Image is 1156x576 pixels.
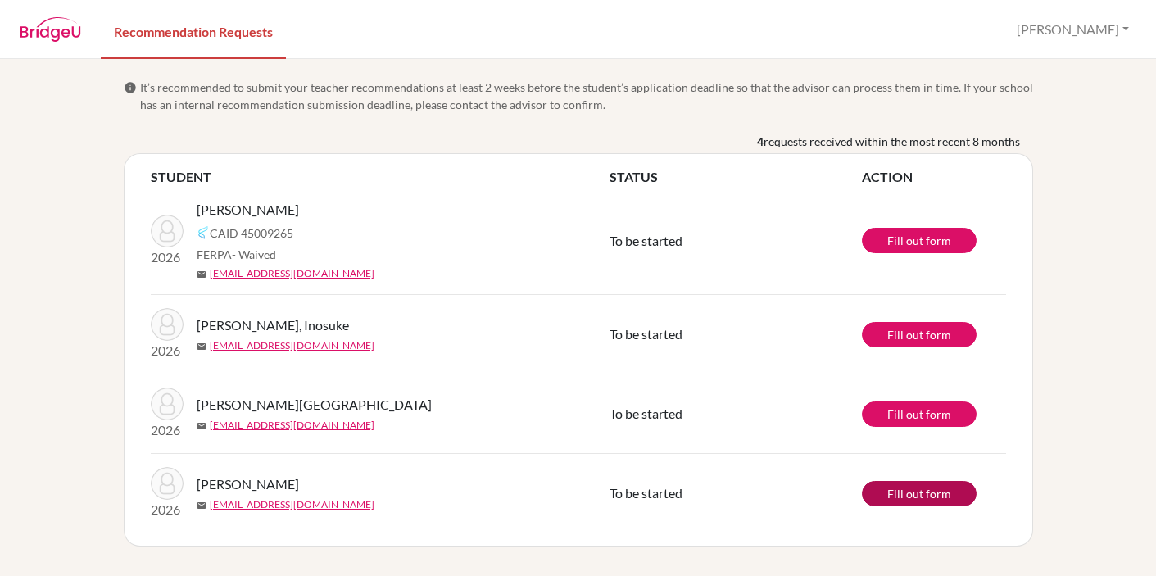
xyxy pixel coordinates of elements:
span: To be started [610,233,682,248]
a: [EMAIL_ADDRESS][DOMAIN_NAME] [210,497,374,512]
img: Common App logo [197,226,210,239]
th: STATUS [610,167,862,187]
a: [EMAIL_ADDRESS][DOMAIN_NAME] [210,338,374,353]
img: Granelli, Hannah [151,467,184,500]
p: 2026 [151,247,184,267]
span: To be started [610,485,682,501]
span: mail [197,342,206,351]
span: - Waived [232,247,276,261]
span: mail [197,501,206,510]
a: [EMAIL_ADDRESS][DOMAIN_NAME] [210,266,374,281]
span: CAID 45009265 [210,225,293,242]
p: 2026 [151,420,184,440]
img: Al Homouz, Mohammad [151,215,184,247]
a: Fill out form [862,322,977,347]
th: STUDENT [151,167,610,187]
span: To be started [610,406,682,421]
img: Yasin, Talia [151,388,184,420]
span: [PERSON_NAME][GEOGRAPHIC_DATA] [197,395,432,415]
span: FERPA [197,246,276,263]
p: 2026 [151,500,184,519]
a: Fill out form [862,481,977,506]
b: 4 [757,133,764,150]
img: BridgeU logo [20,17,81,42]
span: To be started [610,326,682,342]
a: Recommendation Requests [101,2,286,59]
a: [EMAIL_ADDRESS][DOMAIN_NAME] [210,418,374,433]
span: requests received within the most recent 8 months [764,133,1020,150]
img: Nakanishi, Inosuke [151,308,184,341]
span: It’s recommended to submit your teacher recommendations at least 2 weeks before the student’s app... [140,79,1033,113]
span: [PERSON_NAME] [197,200,299,220]
span: info [124,81,137,94]
a: Fill out form [862,228,977,253]
span: [PERSON_NAME] [197,474,299,494]
a: Fill out form [862,401,977,427]
th: ACTION [862,167,1006,187]
p: 2026 [151,341,184,361]
span: [PERSON_NAME], Inosuke [197,315,349,335]
button: [PERSON_NAME] [1009,14,1136,45]
span: mail [197,270,206,279]
span: mail [197,421,206,431]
